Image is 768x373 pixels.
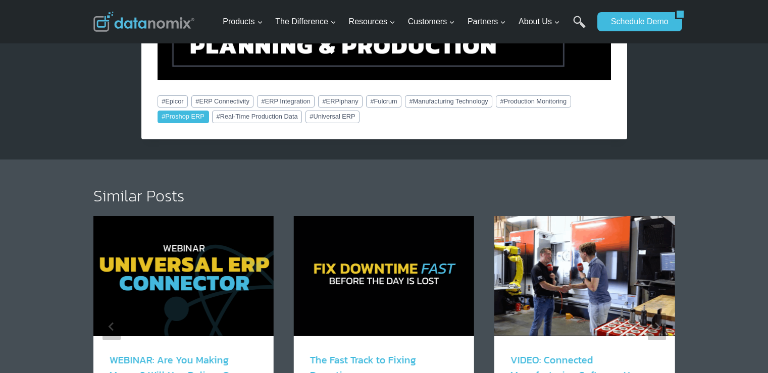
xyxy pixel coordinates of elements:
[349,15,395,28] span: Resources
[408,15,455,28] span: Customers
[322,97,326,105] span: #
[318,95,363,108] a: #ERPiphany
[310,113,313,120] span: #
[496,95,571,108] a: #Production Monitoring
[223,15,263,28] span: Products
[305,111,360,123] a: #Universal ERP
[468,15,506,28] span: Partners
[519,15,560,28] span: About Us
[370,97,374,105] span: #
[294,216,474,336] img: Tackle downtime in real time. See how Datanomix Fast Track gives manufacturers instant visibility...
[5,166,162,368] iframe: Popup CTA
[648,313,666,340] button: Next
[405,95,493,108] a: #Manufacturing Technology
[158,95,188,108] a: #Epicor
[191,95,254,108] a: #ERP Connectivity
[275,15,336,28] span: The Difference
[573,16,586,38] a: Search
[195,97,199,105] span: #
[212,111,302,123] a: #Real-Time Production Data
[257,95,315,108] a: #ERP Integration
[500,97,503,105] span: #
[366,95,402,108] a: #Fulcrum
[409,97,413,105] span: #
[217,113,220,120] span: #
[494,216,675,336] img: Reata’s Connected Manufacturing Software Ecosystem
[158,111,209,123] a: #Proshop ERP
[93,12,194,32] img: Datanomix
[162,113,165,120] span: #
[162,97,165,105] span: #
[597,12,675,31] a: Schedule Demo
[93,216,273,336] img: Bridge the gap between planning & production with the Datanomix Universal ERP Connector
[219,6,592,38] nav: Primary Navigation
[262,97,265,105] span: #
[93,188,675,204] h2: Similar Posts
